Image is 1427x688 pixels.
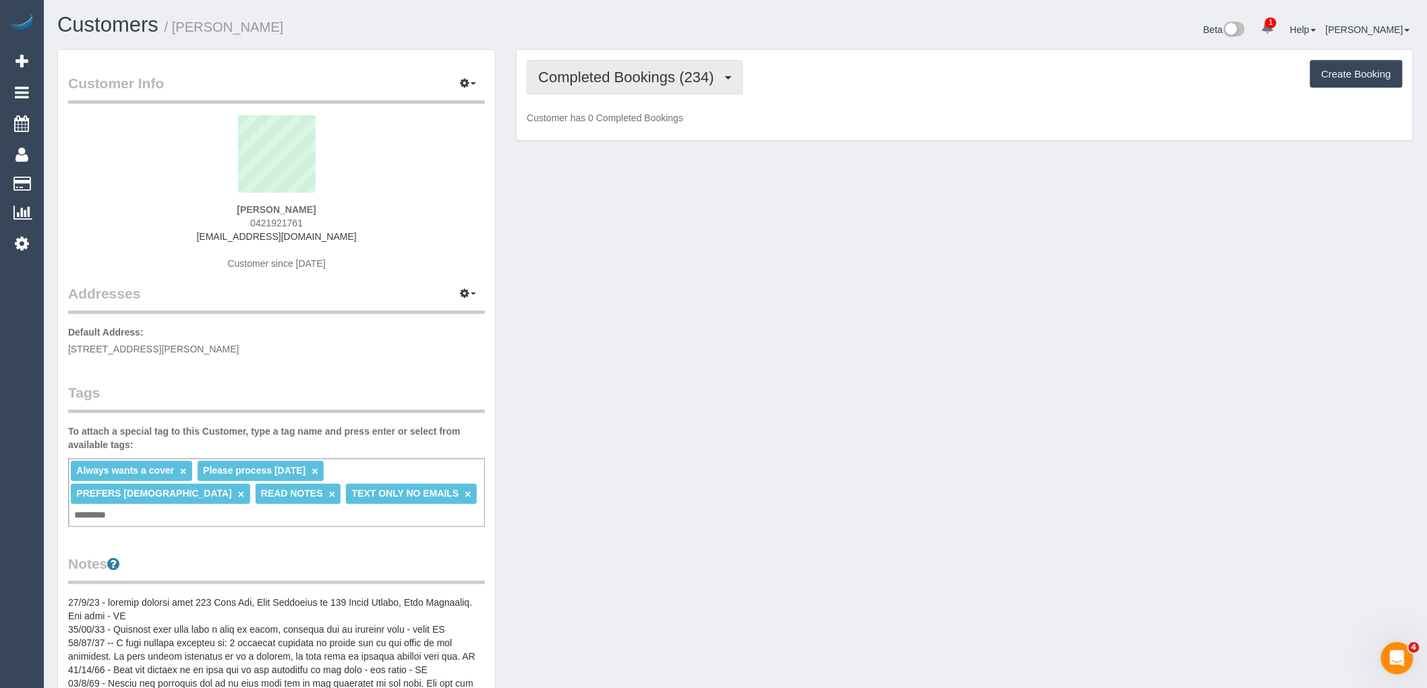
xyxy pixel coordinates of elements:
[1409,642,1420,653] span: 4
[228,258,326,269] span: Customer since [DATE]
[76,465,174,476] span: Always wants a cover
[180,466,186,477] a: ×
[261,488,323,499] span: READ NOTES
[57,13,158,36] a: Customers
[1310,60,1403,88] button: Create Booking
[1223,22,1245,39] img: New interface
[1290,24,1316,35] a: Help
[237,204,316,215] strong: [PERSON_NAME]
[1381,642,1414,675] iframe: Intercom live chat
[527,60,743,94] button: Completed Bookings (234)
[76,488,232,499] span: PREFERS [DEMOGRAPHIC_DATA]
[197,231,357,242] a: [EMAIL_ADDRESS][DOMAIN_NAME]
[250,218,303,228] span: 0421921761
[203,465,305,476] span: Please process [DATE]
[8,13,35,32] img: Automaid Logo
[68,73,485,104] legend: Customer Info
[538,69,720,86] span: Completed Bookings (234)
[312,466,318,477] a: ×
[1254,13,1281,43] a: 1
[1265,18,1277,28] span: 1
[68,425,485,451] label: To attach a special tag to this Customer, type a tag name and press enter or select from availabl...
[68,325,144,339] label: Default Address:
[68,344,239,354] span: [STREET_ADDRESS][PERSON_NAME]
[165,20,284,34] small: / [PERSON_NAME]
[1204,24,1246,35] a: Beta
[465,489,471,500] a: ×
[527,111,1403,125] p: Customer has 0 Completed Bookings
[68,383,485,413] legend: Tags
[329,489,335,500] a: ×
[68,554,485,584] legend: Notes
[238,489,244,500] a: ×
[1326,24,1410,35] a: [PERSON_NAME]
[352,488,459,499] span: TEXT ONLY NO EMAILS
